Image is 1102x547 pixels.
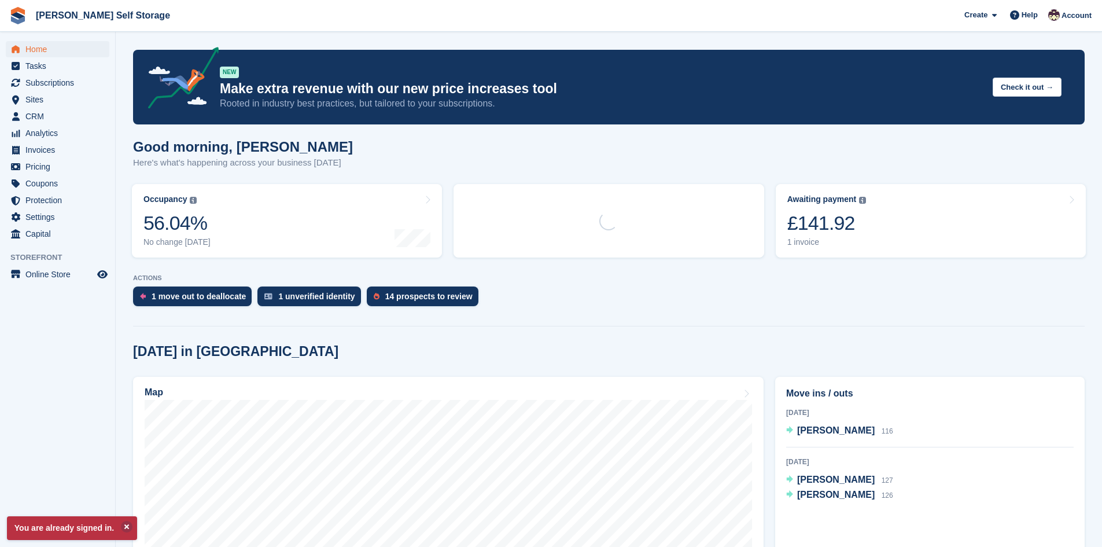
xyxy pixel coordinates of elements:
div: £141.92 [787,211,867,235]
div: 14 prospects to review [385,292,473,301]
span: Pricing [25,159,95,175]
span: Coupons [25,175,95,192]
a: menu [6,226,109,242]
a: menu [6,58,109,74]
h2: Move ins / outs [786,387,1074,401]
img: icon-info-grey-7440780725fd019a000dd9b08b2336e03edf1995a4989e88bcd33f0948082b44.svg [859,197,866,204]
div: 1 unverified identity [278,292,355,301]
div: NEW [220,67,239,78]
div: 1 move out to deallocate [152,292,246,301]
span: 126 [882,491,893,500]
a: menu [6,209,109,225]
a: menu [6,142,109,158]
a: menu [6,266,109,282]
p: Make extra revenue with our new price increases tool [220,80,983,97]
span: Online Store [25,266,95,282]
span: Protection [25,192,95,208]
p: Here's what's happening across your business [DATE] [133,156,353,170]
p: Rooted in industry best practices, but tailored to your subscriptions. [220,97,983,110]
a: menu [6,108,109,124]
img: price-adjustments-announcement-icon-8257ccfd72463d97f412b2fc003d46551f7dbcb40ab6d574587a9cd5c0d94... [138,47,219,113]
div: 1 invoice [787,237,867,247]
div: [DATE] [786,457,1074,467]
span: CRM [25,108,95,124]
a: Preview store [95,267,109,281]
div: [DATE] [786,408,1074,418]
span: 127 [882,476,893,484]
span: Account [1062,10,1092,21]
p: ACTIONS [133,274,1085,282]
a: 1 unverified identity [257,287,366,312]
span: Help [1022,9,1038,21]
a: menu [6,41,109,57]
span: Storefront [10,252,115,263]
h2: [DATE] in [GEOGRAPHIC_DATA] [133,344,338,359]
span: Invoices [25,142,95,158]
p: You are already signed in. [7,516,137,540]
div: Awaiting payment [787,194,857,204]
img: icon-info-grey-7440780725fd019a000dd9b08b2336e03edf1995a4989e88bcd33f0948082b44.svg [190,197,197,204]
a: menu [6,125,109,141]
span: Sites [25,91,95,108]
img: move_outs_to_deallocate_icon-f764333ba52eb49d3ac5e1228854f67142a1ed5810a6f6cc68b1a99e826820c5.svg [140,293,146,300]
h1: Good morning, [PERSON_NAME] [133,139,353,155]
a: menu [6,175,109,192]
a: Occupancy 56.04% No change [DATE] [132,184,442,258]
img: prospect-51fa495bee0391a8d652442698ab0144808aea92771e9ea1ae160a38d050c398.svg [374,293,379,300]
span: Home [25,41,95,57]
span: Tasks [25,58,95,74]
span: Capital [25,226,95,242]
img: stora-icon-8386f47178a22dfd0bd8f6a31ec36ba5ce8667c1dd55bd0f319d3a0aa187defe.svg [9,7,27,24]
a: 1 move out to deallocate [133,287,257,312]
a: 14 prospects to review [367,287,484,312]
a: [PERSON_NAME] Self Storage [31,6,175,25]
span: 116 [882,427,893,435]
button: Check it out → [993,78,1062,97]
img: Jacob Esser [1048,9,1060,21]
div: 56.04% [143,211,211,235]
h2: Map [145,387,163,398]
span: Settings [25,209,95,225]
img: verify_identity-adf6edd0f0f0b5bbfe63781bf79b02c33cf7c696d77639b501bdc392416b5a36.svg [264,293,272,300]
a: Awaiting payment £141.92 1 invoice [776,184,1086,258]
div: No change [DATE] [143,237,211,247]
span: Create [964,9,987,21]
span: [PERSON_NAME] [797,425,875,435]
a: [PERSON_NAME] 116 [786,424,893,439]
a: menu [6,75,109,91]
span: [PERSON_NAME] [797,475,875,484]
a: [PERSON_NAME] 127 [786,473,893,488]
span: Subscriptions [25,75,95,91]
span: Analytics [25,125,95,141]
div: Occupancy [143,194,187,204]
a: [PERSON_NAME] 126 [786,488,893,503]
a: menu [6,192,109,208]
span: [PERSON_NAME] [797,490,875,500]
a: menu [6,91,109,108]
a: menu [6,159,109,175]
